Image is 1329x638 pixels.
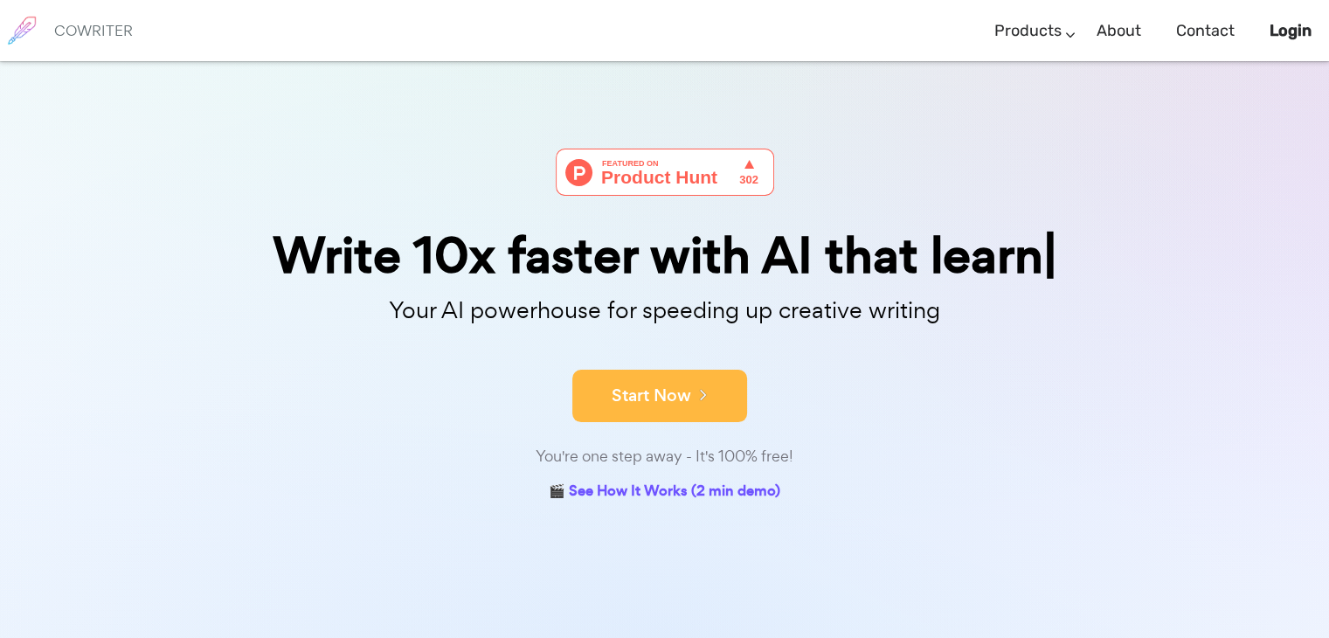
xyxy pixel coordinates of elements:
h6: COWRITER [54,23,133,38]
p: Your AI powerhouse for speeding up creative writing [228,292,1102,329]
a: About [1097,5,1141,57]
div: You're one step away - It's 100% free! [228,444,1102,469]
a: Contact [1176,5,1235,57]
b: Login [1270,21,1312,40]
button: Start Now [572,370,747,422]
a: Login [1270,5,1312,57]
a: 🎬 See How It Works (2 min demo) [549,479,780,506]
img: Cowriter - Your AI buddy for speeding up creative writing | Product Hunt [556,149,774,196]
a: Products [994,5,1062,57]
div: Write 10x faster with AI that learn [228,231,1102,281]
